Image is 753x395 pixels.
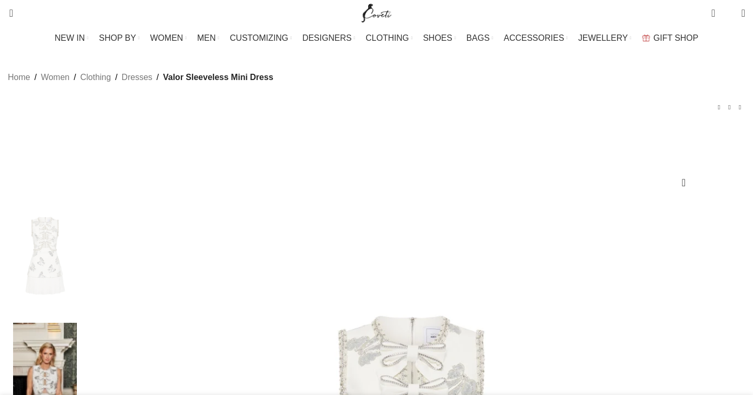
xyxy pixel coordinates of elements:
[80,71,111,84] a: Clothing
[466,33,489,43] span: BAGS
[723,3,734,24] div: My Wishlist
[725,10,733,18] span: 0
[642,35,650,41] img: GiftBag
[504,28,568,49] a: ACCESSORIES
[642,28,699,49] a: GIFT SHOP
[8,71,30,84] a: Home
[3,3,13,24] a: Search
[654,33,699,43] span: GIFT SHOP
[230,28,292,49] a: CUSTOMIZING
[302,28,355,49] a: DESIGNERS
[712,5,720,13] span: 0
[230,33,289,43] span: CUSTOMIZING
[55,33,85,43] span: NEW IN
[359,8,394,17] a: Site logo
[8,71,273,84] nav: Breadcrumb
[735,102,745,112] a: Next product
[197,28,219,49] a: MEN
[366,33,409,43] span: CLOTHING
[122,71,153,84] a: Dresses
[578,28,632,49] a: JEWELLERY
[41,71,70,84] a: Women
[13,194,77,318] img: Rebecca Vallance Valor Sleeveless Mini Dress
[714,102,724,112] a: Previous product
[55,28,89,49] a: NEW IN
[504,33,564,43] span: ACCESSORIES
[423,33,452,43] span: SHOES
[99,28,140,49] a: SHOP BY
[366,28,413,49] a: CLOTHING
[578,33,628,43] span: JEWELLERY
[163,71,273,84] span: Valor Sleeveless Mini Dress
[3,28,750,49] div: Main navigation
[150,28,187,49] a: WOMEN
[423,28,456,49] a: SHOES
[706,3,720,24] a: 0
[302,33,351,43] span: DESIGNERS
[150,33,183,43] span: WOMEN
[99,33,136,43] span: SHOP BY
[466,28,493,49] a: BAGS
[197,33,216,43] span: MEN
